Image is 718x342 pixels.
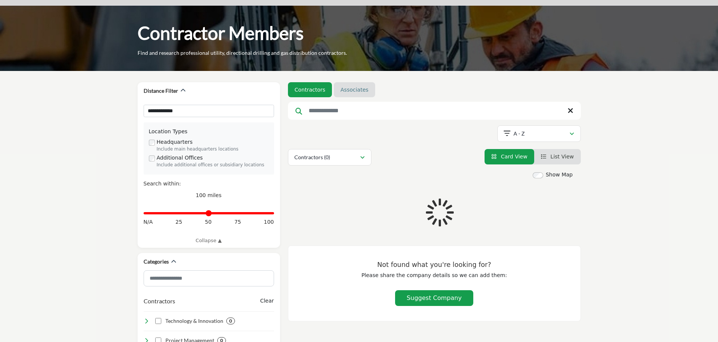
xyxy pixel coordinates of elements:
[491,154,527,160] a: View Card
[407,294,462,301] span: Suggest Company
[144,297,175,306] button: Contractors
[534,149,581,164] li: List View
[144,258,169,265] h2: Categories
[157,146,269,153] div: Include main headquarters locations
[546,171,573,179] label: Show Map
[144,237,274,244] a: Collapse ▲
[501,154,527,160] span: Card View
[165,317,223,325] h4: Technology & Innovation: Leveraging cutting-edge tools, systems, and processes to optimize effici...
[303,261,565,269] h3: Not found what you're looking for?
[229,318,232,324] b: 0
[497,125,581,142] button: A - Z
[144,218,153,226] span: N/A
[295,86,326,93] a: Contractors
[341,86,368,93] a: Associates
[144,180,274,188] div: Search within:
[157,154,203,162] label: Additional Offices
[138,49,347,57] p: Find and research professional utility, directional drilling and gas distribution contractors.
[541,154,574,160] a: View List
[361,272,507,278] span: Please share the company details so we can add them:
[288,102,581,120] input: Search Keyword
[138,21,304,45] h1: Contractor Members
[226,318,235,324] div: 0 Results For Technology & Innovation
[144,270,274,286] input: Search Category
[155,318,161,324] input: Select Technology & Innovation checkbox
[144,105,274,118] select: Select options
[485,149,534,164] li: Card View
[264,218,274,226] span: 100
[196,192,222,198] span: 100 miles
[395,290,473,306] button: Suggest Company
[144,87,178,95] h2: Distance Filter
[149,128,269,136] div: Location Types
[176,218,182,226] span: 25
[550,154,574,160] span: List View
[205,218,212,226] span: 50
[260,297,274,305] buton: Clear
[157,138,193,146] label: Headquarters
[157,162,269,169] div: Include additional offices or subsidiary locations
[234,218,241,226] span: 75
[294,154,330,161] p: Contractors (0)
[514,130,525,137] p: A - Z
[288,149,371,166] button: Contractors (0)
